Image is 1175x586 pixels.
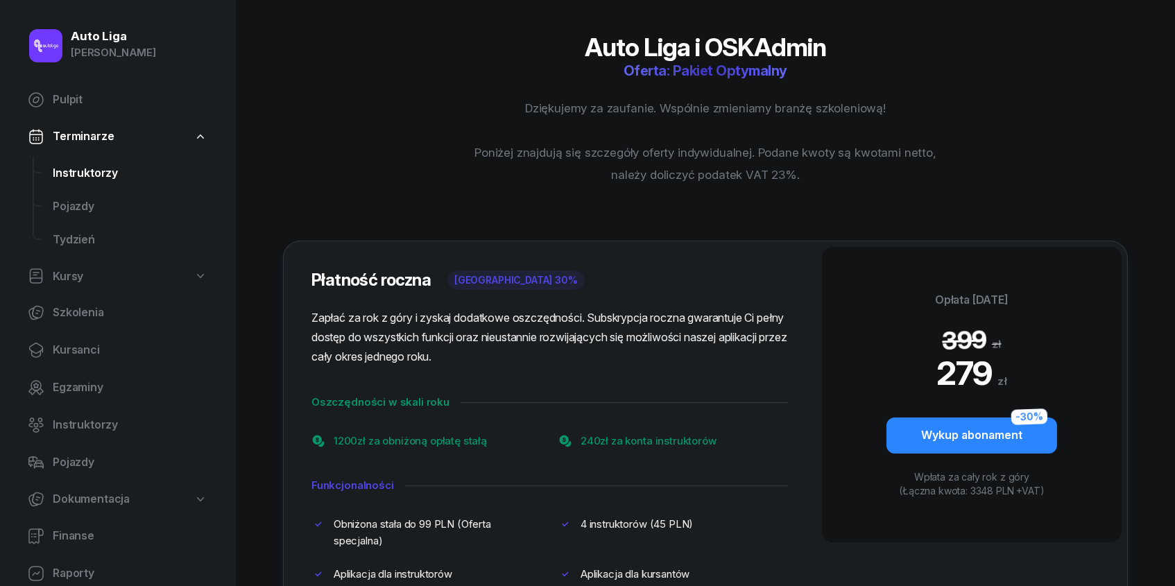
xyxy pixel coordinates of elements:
[17,334,218,367] a: Kursanci
[992,336,1002,352] span: zł
[53,304,207,322] span: Szkolenia
[886,470,1057,498] p: Wpłata za cały rok z góry (Łączna kwota: 3348 PLN +VAT)
[447,270,585,290] p: [GEOGRAPHIC_DATA] 30%
[886,291,1057,309] p: Opłata [DATE]
[17,83,218,117] a: Pulpit
[53,341,207,359] span: Kursanci
[1011,408,1048,425] span: -30%
[53,164,207,182] span: Instruktorzy
[311,270,431,290] span: Płatność roczna
[472,33,938,61] h2: Auto Liga i OSKAdmin
[53,91,207,109] span: Pulpit
[17,408,218,442] a: Instruktorzy
[53,527,207,545] span: Finanse
[311,433,542,449] li: 1200zł za obniżoną opłatę stałą
[17,371,218,404] a: Egzaminy
[311,566,542,583] li: Aplikacja dla instruktorów
[311,477,394,494] h4: Funkcjonalności
[42,223,218,257] a: Tydzień
[936,356,992,390] span: 279
[558,516,789,549] li: 4 instruktorów (45 PLN)
[17,261,218,293] a: Kursy
[53,268,83,286] span: Kursy
[624,61,787,80] h1: Oferta: Pakiet Optymalny
[53,565,207,583] span: Raporty
[53,454,207,472] span: Pojazdy
[53,379,207,397] span: Egzaminy
[997,373,1007,390] span: zł
[53,231,207,249] span: Tydzień
[53,416,207,434] span: Instruktorzy
[886,417,1057,454] button: Wykup abonament-30%
[17,121,218,153] a: Terminarze
[71,44,156,62] div: [PERSON_NAME]
[942,325,987,354] span: 399
[17,519,218,553] a: Finanse
[53,490,130,508] span: Dokumentacja
[17,296,218,329] a: Szkolenia
[42,157,218,190] a: Instruktorzy
[311,394,449,411] h4: Oszczędności w skali roku
[17,483,218,515] a: Dokumentacja
[53,198,207,216] span: Pojazdy
[311,516,542,549] li: Obniżona stała do 99 PLN (Oferta specjalna)
[311,311,787,363] span: Zapłać za rok z góry i zyskaj dodatkowe oszczędności. Subskrypcja roczna gwarantuje Ci pełny dost...
[472,97,938,186] p: Dziękujemy za zaufanie. Wspólnie zmieniamy branżę szkoleniową! Poniżej znajdują się szczegóły ofe...
[71,31,156,42] div: Auto Liga
[17,446,218,479] a: Pojazdy
[558,566,789,583] li: Aplikacja dla kursantów
[42,190,218,223] a: Pojazdy
[53,128,114,146] span: Terminarze
[921,426,1022,445] div: Wykup abonament
[558,433,789,449] li: 240zł za konta instruktorów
